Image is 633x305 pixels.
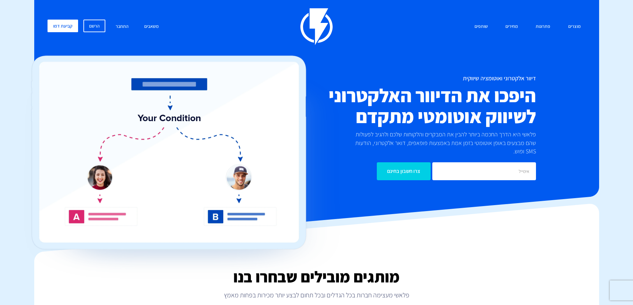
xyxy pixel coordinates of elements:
a: קביעת דמו [48,20,78,32]
a: מוצרים [563,20,586,34]
a: מחירים [500,20,523,34]
a: שותפים [470,20,493,34]
h2: היפכו את הדיוור האלקטרוני לשיווק אוטומטי מתקדם [277,85,536,127]
h1: דיוור אלקטרוני ואוטומציה שיווקית [277,75,536,82]
a: פתרונות [531,20,555,34]
input: צרו חשבון בחינם [377,162,431,180]
p: פלאשי מעצימה חברות בכל הגדלים ובכל תחום לבצע יותר מכירות בפחות מאמץ [34,290,599,300]
input: אימייל [432,162,536,180]
a: משאבים [139,20,164,34]
a: הרשם [83,20,105,32]
p: פלאשי היא הדרך החכמה ביותר להבין את המבקרים והלקוחות שלכם ולהגיב לפעולות שהם מבצעים באופן אוטומטי... [344,130,536,156]
a: התחבר [111,20,134,34]
h2: מותגים מובילים שבחרו בנו [34,268,599,285]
